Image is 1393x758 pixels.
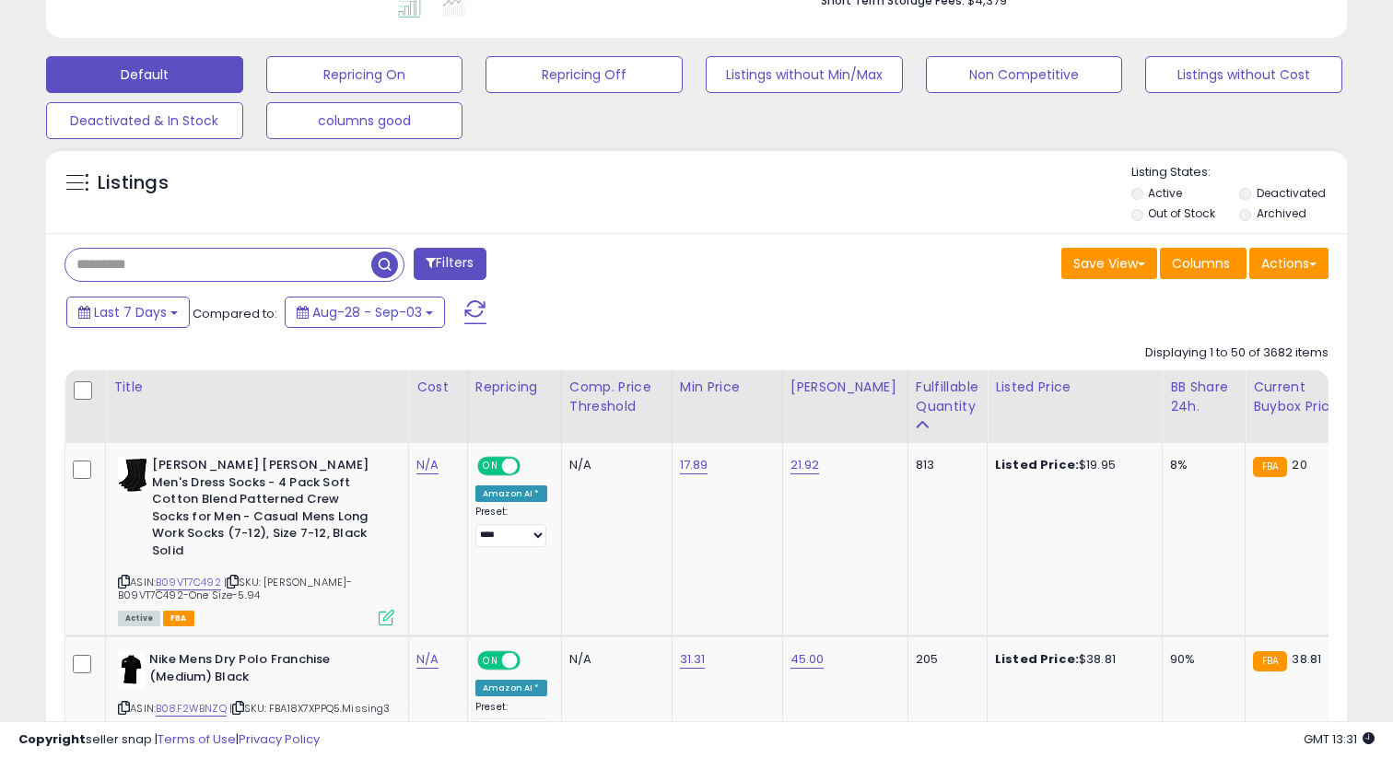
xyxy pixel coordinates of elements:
b: Listed Price: [995,456,1079,473]
button: Actions [1249,248,1329,279]
button: Deactivated & In Stock [46,102,243,139]
a: N/A [416,456,439,474]
div: 90% [1170,651,1231,668]
div: Preset: [475,701,547,742]
div: Current Buybox Price [1253,378,1348,416]
small: FBA [1253,651,1287,671]
span: 2025-09-11 13:31 GMT [1304,730,1375,748]
span: | SKU: [PERSON_NAME]-B09VT7C492-One Size-5.94 [118,575,352,602]
div: N/A [569,457,658,473]
p: Listing States: [1131,164,1348,181]
button: Aug-28 - Sep-03 [285,297,445,328]
div: [PERSON_NAME] [790,378,900,397]
span: | SKU: FBA18X7XPPQ5.Missing3 [229,701,391,716]
span: Aug-28 - Sep-03 [312,303,422,321]
img: 21U79sGN90L._SL40_.jpg [118,651,145,688]
strong: Copyright [18,730,86,748]
button: Filters [414,248,486,280]
button: Listings without Min/Max [706,56,903,93]
div: Title [113,378,401,397]
label: Active [1148,185,1182,201]
div: $19.95 [995,457,1148,473]
div: 813 [916,457,973,473]
span: Last 7 Days [94,303,167,321]
button: columns good [266,102,463,139]
div: BB Share 24h. [1170,378,1237,416]
a: 31.31 [680,650,706,669]
button: Columns [1160,248,1247,279]
button: Default [46,56,243,93]
span: Compared to: [193,305,277,322]
a: B08F2WBNZQ [156,701,227,717]
a: Terms of Use [158,730,236,748]
div: ASIN: [118,457,394,624]
div: 205 [916,651,973,668]
div: Preset: [475,506,547,547]
button: Repricing On [266,56,463,93]
div: Repricing [475,378,554,397]
b: Listed Price: [995,650,1079,668]
b: Nike Mens Dry Polo Franchise (Medium) Black [149,651,373,690]
button: Repricing Off [486,56,683,93]
div: Amazon AI * [475,680,547,696]
div: 8% [1170,457,1231,473]
span: All listings currently available for purchase on Amazon [118,611,160,626]
b: [PERSON_NAME] [PERSON_NAME] Men's Dress Socks - 4 Pack Soft Cotton Blend Patterned Crew Socks for... [152,457,376,564]
a: 21.92 [790,456,820,474]
div: $38.81 [995,651,1148,668]
img: 31vSvFdEMYL._SL40_.jpg [118,457,147,494]
a: B09VT7C492 [156,575,221,590]
a: 17.89 [680,456,708,474]
span: ON [479,653,502,669]
div: Displaying 1 to 50 of 3682 items [1145,344,1329,362]
div: Fulfillable Quantity [916,378,979,416]
span: OFF [518,653,547,669]
a: Privacy Policy [239,730,320,748]
span: Columns [1172,254,1230,273]
label: Deactivated [1257,185,1326,201]
button: Last 7 Days [66,297,190,328]
label: Out of Stock [1148,205,1215,221]
h5: Listings [98,170,169,196]
a: 45.00 [790,650,825,669]
a: N/A [416,650,439,669]
span: 20 [1292,456,1306,473]
button: Listings without Cost [1145,56,1342,93]
span: OFF [518,459,547,474]
span: 38.81 [1292,650,1321,668]
div: Cost [416,378,460,397]
label: Archived [1257,205,1306,221]
div: N/A [569,651,658,668]
div: seller snap | | [18,731,320,749]
div: Min Price [680,378,775,397]
span: ON [479,459,502,474]
div: Amazon AI * [475,485,547,502]
small: FBA [1253,457,1287,477]
div: Comp. Price Threshold [569,378,664,416]
button: Non Competitive [926,56,1123,93]
span: FBA [163,611,194,626]
div: Listed Price [995,378,1154,397]
button: Save View [1061,248,1157,279]
div: ASIN: [118,651,394,737]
